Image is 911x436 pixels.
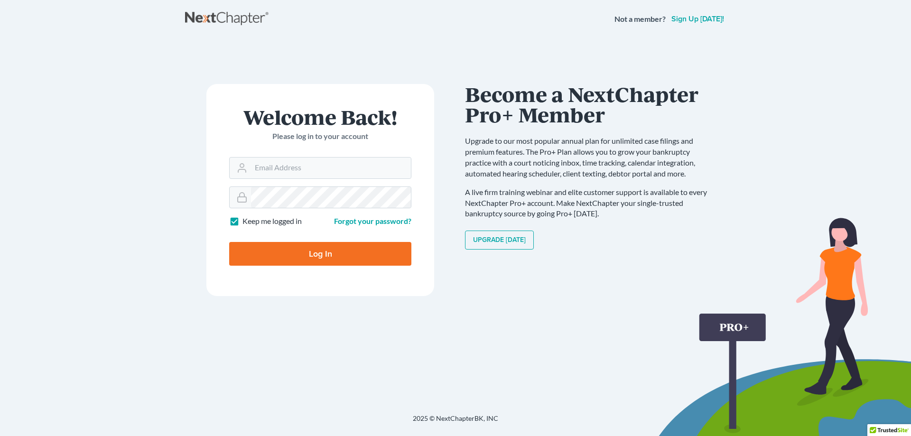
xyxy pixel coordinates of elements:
[465,231,534,250] a: Upgrade [DATE]
[669,15,726,23] a: Sign up [DATE]!
[229,242,411,266] input: Log In
[242,216,302,227] label: Keep me logged in
[465,84,716,124] h1: Become a NextChapter Pro+ Member
[229,107,411,127] h1: Welcome Back!
[465,136,716,179] p: Upgrade to our most popular annual plan for unlimited case filings and premium features. The Pro+...
[251,158,411,178] input: Email Address
[614,14,666,25] strong: Not a member?
[465,187,716,220] p: A live firm training webinar and elite customer support is available to every NextChapter Pro+ ac...
[185,414,726,431] div: 2025 © NextChapterBK, INC
[229,131,411,142] p: Please log in to your account
[334,216,411,225] a: Forgot your password?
